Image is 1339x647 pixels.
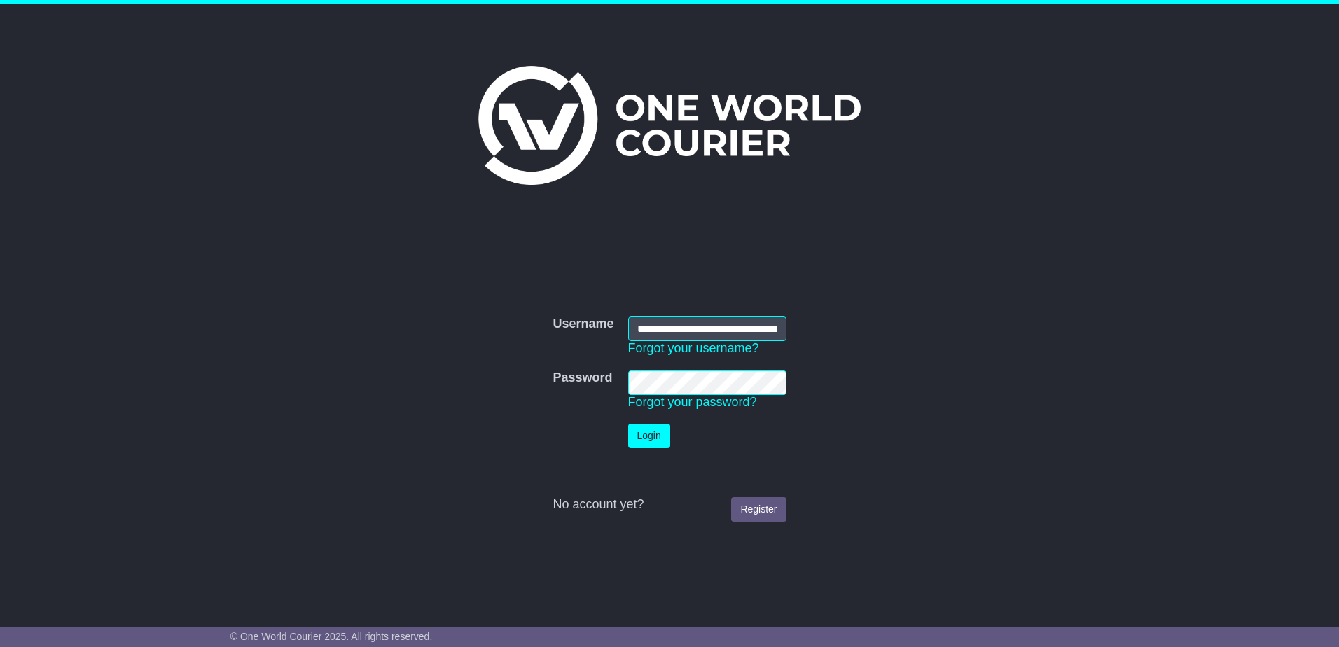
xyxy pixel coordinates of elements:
div: No account yet? [553,497,786,513]
button: Login [628,424,670,448]
img: One World [478,66,861,185]
label: Password [553,370,612,386]
a: Forgot your username? [628,341,759,355]
a: Register [731,497,786,522]
a: Forgot your password? [628,395,757,409]
span: © One World Courier 2025. All rights reserved. [230,631,433,642]
label: Username [553,316,613,332]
